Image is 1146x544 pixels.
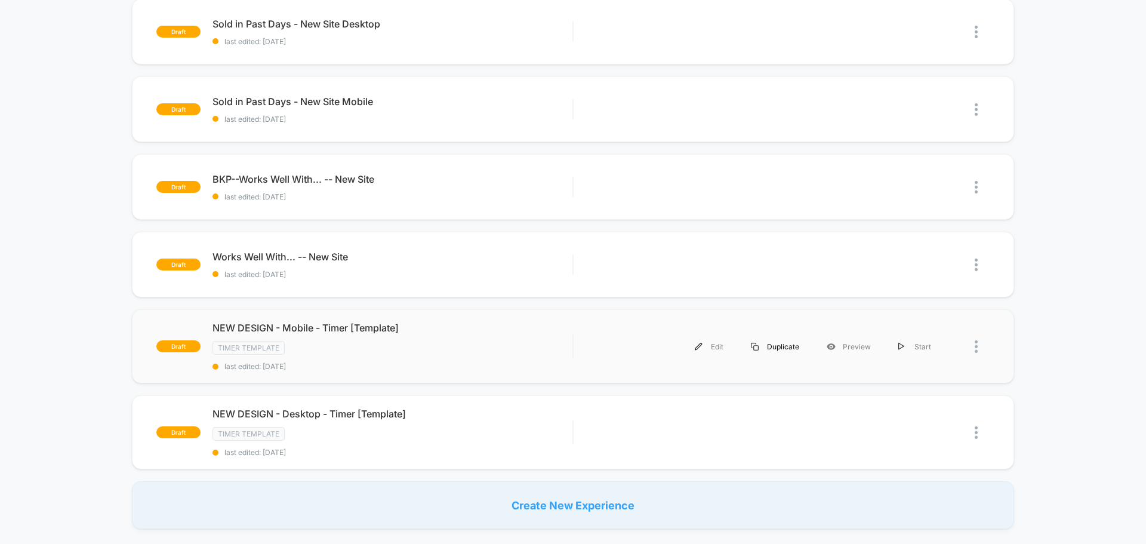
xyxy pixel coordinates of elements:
[212,448,572,457] span: last edited: [DATE]
[212,96,572,107] span: Sold in Past Days - New Site Mobile
[813,333,885,360] div: Preview
[212,192,572,201] span: last edited: [DATE]
[975,426,978,439] img: close
[212,115,572,124] span: last edited: [DATE]
[156,426,201,438] span: draft
[212,18,572,30] span: Sold in Past Days - New Site Desktop
[156,340,201,352] span: draft
[975,259,978,271] img: close
[975,26,978,38] img: close
[212,408,572,420] span: NEW DESIGN - Desktop - Timer [Template]
[885,333,945,360] div: Start
[212,341,285,355] span: timer template
[751,343,759,351] img: menu
[975,103,978,116] img: close
[212,322,572,334] span: NEW DESIGN - Mobile - Timer [Template]
[212,427,285,441] span: timer template
[975,181,978,193] img: close
[132,481,1014,529] div: Create New Experience
[212,251,572,263] span: Works Well With... -- New Site
[212,270,572,279] span: last edited: [DATE]
[156,181,201,193] span: draft
[156,259,201,271] span: draft
[737,333,813,360] div: Duplicate
[681,333,737,360] div: Edit
[695,343,703,351] img: menu
[212,362,572,371] span: last edited: [DATE]
[212,173,572,185] span: BKP--Works Well With... -- New Site
[975,340,978,353] img: close
[898,343,904,351] img: menu
[212,37,572,46] span: last edited: [DATE]
[156,103,201,115] span: draft
[156,26,201,38] span: draft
